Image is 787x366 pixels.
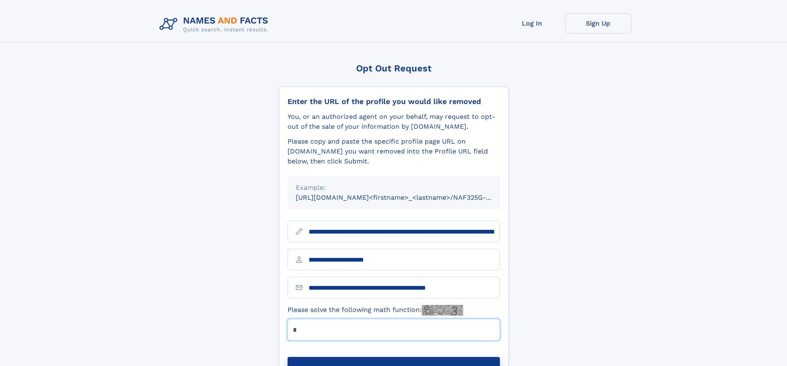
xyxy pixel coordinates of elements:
[565,13,631,33] a: Sign Up
[288,97,500,106] div: Enter the URL of the profile you would like removed
[296,183,492,193] div: Example:
[288,137,500,166] div: Please copy and paste the specific profile page URL on [DOMAIN_NAME] you want removed into the Pr...
[288,112,500,132] div: You, or an authorized agent on your behalf, may request to opt-out of the sale of your informatio...
[499,13,565,33] a: Log In
[156,13,275,35] img: Logo Names and Facts
[288,305,463,316] label: Please solve the following math function:
[279,63,509,73] div: Opt Out Request
[296,194,516,201] small: [URL][DOMAIN_NAME]<firstname>_<lastname>/NAF325G-xxxxxxxx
